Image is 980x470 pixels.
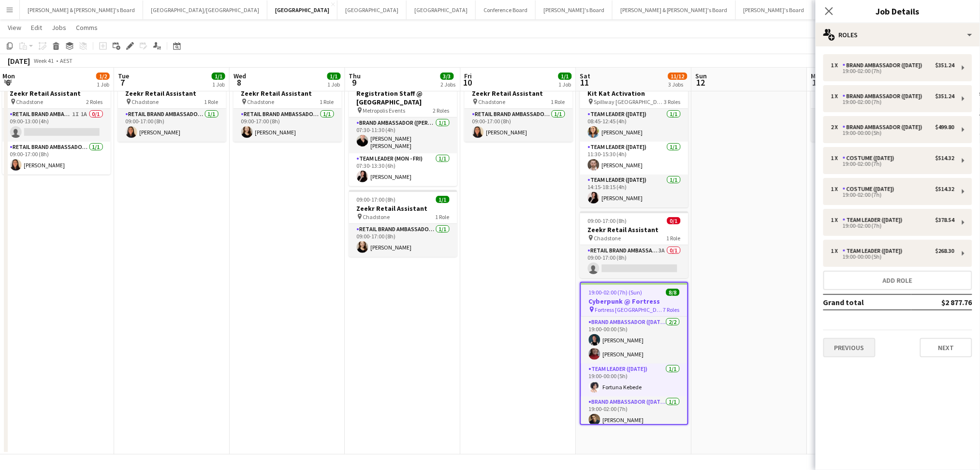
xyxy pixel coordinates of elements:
app-job-card: 08:45-18:15 (9h30m)3/3Kit Kat Activation Spillway [GEOGRAPHIC_DATA] - [GEOGRAPHIC_DATA]3 RolesTea... [580,75,688,207]
button: [GEOGRAPHIC_DATA] [267,0,337,19]
span: Edit [31,23,42,32]
button: Previous [823,338,876,357]
div: $351.24 [936,62,954,69]
h3: Zeekr Retail Assistant [2,89,111,98]
div: $499.80 [936,124,954,131]
div: 1 x [831,62,843,69]
a: Jobs [48,21,70,34]
div: $268.30 [936,248,954,254]
div: Team Leader ([DATE]) [843,217,907,223]
button: Next [920,338,972,357]
span: 2 Roles [433,107,450,114]
span: 7 [117,77,129,88]
span: 3/3 [440,73,454,80]
div: $351.24 [936,93,954,100]
div: Brand Ambassador ([DATE]) [843,93,926,100]
h3: Zeekr Retail Assistant [580,225,688,234]
span: 3 Roles [664,98,681,105]
div: 19:00-02:00 (7h) [831,223,954,228]
div: $378.54 [936,217,954,223]
span: 19:00-02:00 (7h) (Sun) [589,289,643,296]
span: 09:00-17:00 (8h) [588,217,627,224]
span: Chadstone [363,213,390,220]
span: 1 Role [551,98,565,105]
div: 09:00-17:00 (8h)1/2Zeekr Retail Assistant Chadstone2 RolesRETAIL Brand Ambassador (Mon - Fri)1I1A... [2,75,111,175]
app-card-role: RETAIL Brand Ambassador (Mon - Fri)1/109:00-17:00 (8h)[PERSON_NAME] [349,224,457,257]
app-job-card: 09:00-17:00 (8h)0/1Zeekr Retail Assistant Chadstone1 RoleRETAIL Brand Ambassador ([DATE])3A0/109:... [580,211,688,278]
h3: Zeekr Retail Assistant [349,204,457,213]
app-card-role: RETAIL Brand Ambassador ([DATE])3A0/109:00-17:00 (8h) [580,245,688,278]
button: [PERSON_NAME]'s Board [536,0,613,19]
app-card-role: Team Leader (Mon - Fri)1/107:30-13:30 (6h)[PERSON_NAME] [349,153,457,186]
h3: Cyberpunk @ Fortress [581,297,687,306]
div: 09:00-17:00 (8h)1/1Zeekr Retail Assistant Chadstone1 RoleRETAIL Brand Ambassador (Mon - Fri)1/109... [234,75,342,142]
h3: Job Details [816,5,980,17]
div: 19:00-02:00 (7h) [831,192,954,197]
h3: Registration Staff @ [GEOGRAPHIC_DATA] [349,89,457,106]
span: 09:00-17:00 (8h) [357,196,396,203]
h3: Zeekr Retail Assistant [465,89,573,98]
app-card-role: RETAIL Brand Ambassador (Mon - Fri)1/109:00-17:00 (8h)[PERSON_NAME] [465,109,573,142]
span: 7 Roles [663,306,680,313]
td: Grand total [823,294,911,310]
span: Mon [811,72,824,80]
app-card-role: Brand Ambassador ([PERSON_NAME])1/107:30-11:30 (4h)[PERSON_NAME] [PERSON_NAME] [349,117,457,153]
div: 1 x [831,155,843,162]
span: Mon [2,72,15,80]
app-card-role: Team Leader ([DATE])1/114:15-18:15 (4h)[PERSON_NAME] [580,175,688,207]
div: 1 x [831,217,843,223]
app-card-role: Brand Ambassador ([DATE])1/119:00-02:00 (7h)[PERSON_NAME] [581,397,687,429]
app-job-card: 09:00-17:00 (8h)1/1Zeekr Retail Assistant Chadstone1 RoleRETAIL Brand Ambassador (Mon - Fri)1/109... [118,75,226,142]
span: 1/1 [436,196,450,203]
app-card-role: RETAIL Brand Ambassador (Mon - Fri)1/109:00-17:00 (8h)[PERSON_NAME] [811,109,920,142]
div: 19:00-00:00 (5h) [831,131,954,135]
button: [PERSON_NAME] & [PERSON_NAME]'s Board [20,0,143,19]
td: $2 877.76 [911,294,972,310]
div: Roles [816,23,980,46]
span: Jobs [52,23,66,32]
div: 19:00-02:00 (7h) [831,100,954,104]
app-job-card: 09:00-17:00 (8h)1/1Zeekr Retail Assistant Chadstone1 RoleRETAIL Brand Ambassador (Mon - Fri)1/109... [349,190,457,257]
span: View [8,23,21,32]
div: 19:00-02:00 (7h) [831,69,954,73]
h3: Zeekr Retail Assistant [811,89,920,98]
h3: Kit Kat Activation [580,89,688,98]
h3: Zeekr Retail Assistant [234,89,342,98]
div: 1 Job [328,81,340,88]
span: 1/2 [96,73,110,80]
span: 1/1 [212,73,225,80]
span: 2 Roles [87,98,103,105]
div: AEST [60,57,73,64]
span: 1 Role [436,213,450,220]
span: Chadstone [594,235,621,242]
app-job-card: 07:30-13:30 (6h)2/2Registration Staff @ [GEOGRAPHIC_DATA] Metropolis Events2 RolesBrand Ambassado... [349,75,457,186]
div: 1 Job [559,81,571,88]
app-job-card: 19:00-02:00 (7h) (Sun)8/8Cyberpunk @ Fortress Fortress [GEOGRAPHIC_DATA]7 RolesBrand Ambassador (... [580,282,688,425]
span: 1 Role [205,98,219,105]
app-card-role: RETAIL Brand Ambassador (Mon - Fri)1/109:00-17:00 (8h)[PERSON_NAME] [118,109,226,142]
span: Fri [465,72,472,80]
span: 11 [579,77,591,88]
app-card-role: Team Leader ([DATE])1/108:45-12:45 (4h)[PERSON_NAME] [580,109,688,142]
span: 1/1 [327,73,341,80]
app-card-role: Team Leader ([DATE])1/111:30-15:30 (4h)[PERSON_NAME] [580,142,688,175]
button: [GEOGRAPHIC_DATA] [337,0,407,19]
a: View [4,21,25,34]
span: Chadstone [248,98,275,105]
span: Metropolis Events [363,107,406,114]
button: Add role [823,271,972,290]
span: Wed [234,72,246,80]
div: [DATE] [8,56,30,66]
span: 13 [810,77,824,88]
div: 09:00-17:00 (8h)1/1Zeekr Retail Assistant Chadstone1 RoleRETAIL Brand Ambassador (Mon - Fri)1/109... [811,75,920,142]
button: Uber [GEOGRAPHIC_DATA] [813,0,894,19]
div: 2 x [831,124,843,131]
app-card-role: RETAIL Brand Ambassador (Mon - Fri)1/109:00-17:00 (8h)[PERSON_NAME] [234,109,342,142]
span: Week 41 [32,57,56,64]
